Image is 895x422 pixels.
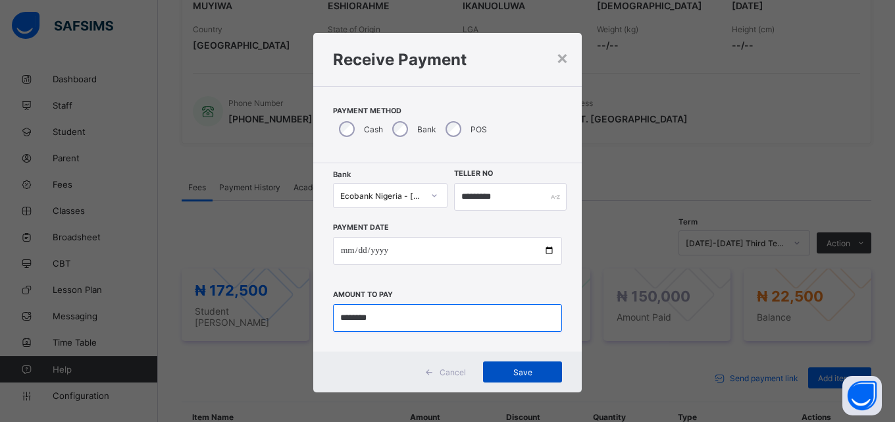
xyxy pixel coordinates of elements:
[333,50,562,69] h1: Receive Payment
[471,124,487,134] label: POS
[454,169,493,178] label: Teller No
[493,367,552,377] span: Save
[417,124,436,134] label: Bank
[333,290,393,299] label: Amount to pay
[556,46,569,68] div: ×
[333,170,351,179] span: Bank
[440,367,466,377] span: Cancel
[340,191,423,201] div: Ecobank Nigeria - [GEOGRAPHIC_DATA][DEMOGRAPHIC_DATA]
[333,223,389,232] label: Payment Date
[333,107,562,115] span: Payment Method
[364,124,383,134] label: Cash
[842,376,882,415] button: Open asap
